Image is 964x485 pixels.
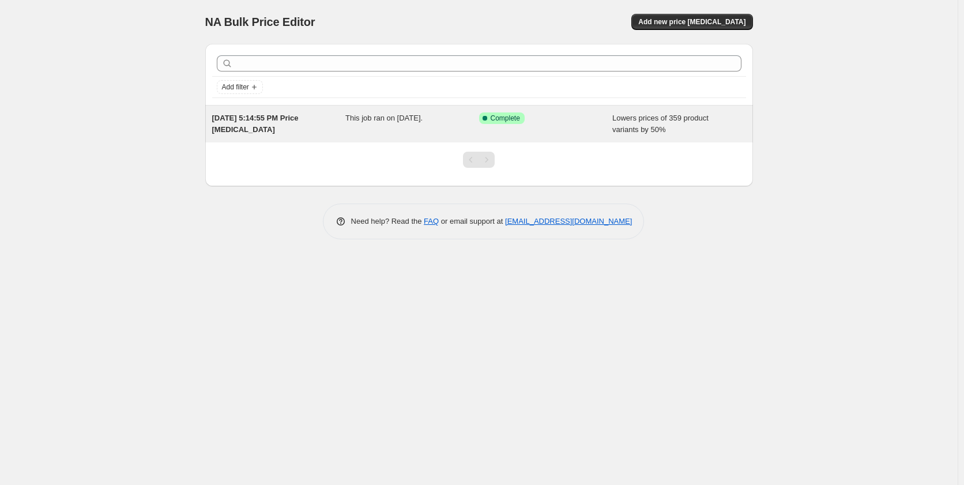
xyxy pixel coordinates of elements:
span: NA Bulk Price Editor [205,16,315,28]
button: Add filter [217,80,263,94]
button: Add new price [MEDICAL_DATA] [631,14,752,30]
a: [EMAIL_ADDRESS][DOMAIN_NAME] [505,217,632,225]
span: Complete [491,114,520,123]
span: or email support at [439,217,505,225]
span: Add new price [MEDICAL_DATA] [638,17,745,27]
nav: Pagination [463,152,495,168]
span: This job ran on [DATE]. [345,114,423,122]
span: [DATE] 5:14:55 PM Price [MEDICAL_DATA] [212,114,299,134]
span: Lowers prices of 359 product variants by 50% [612,114,709,134]
span: Need help? Read the [351,217,424,225]
span: Add filter [222,82,249,92]
a: FAQ [424,217,439,225]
